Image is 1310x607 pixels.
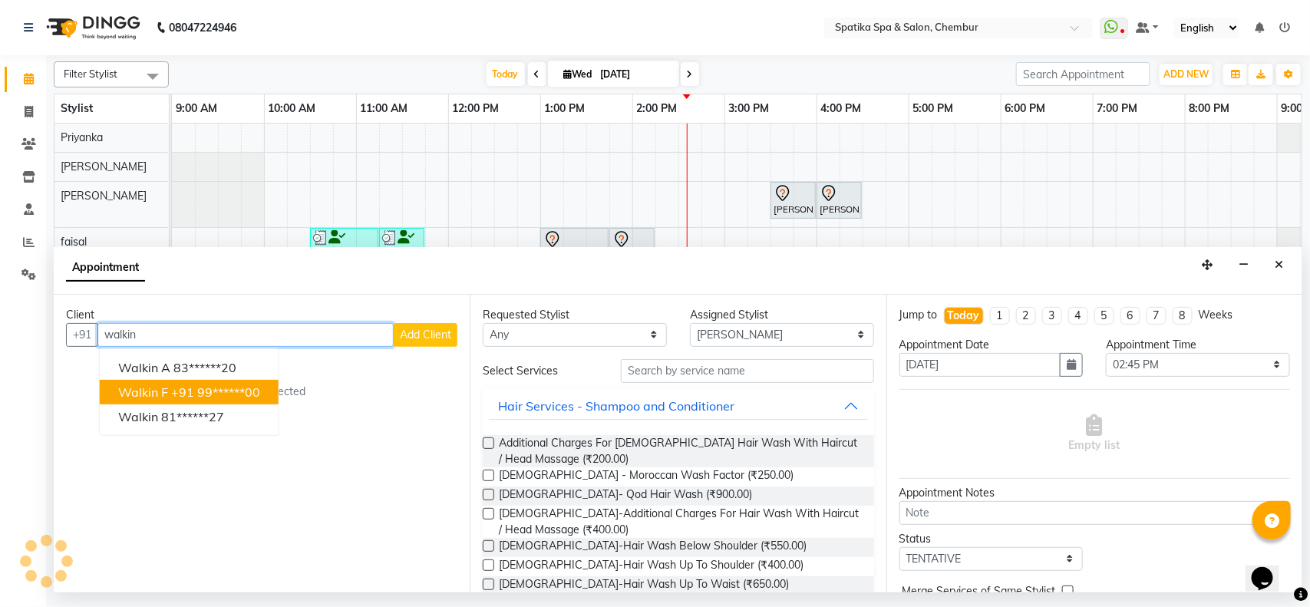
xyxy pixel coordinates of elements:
[909,97,958,120] a: 5:00 PM
[499,538,807,557] span: [DEMOGRAPHIC_DATA]-Hair Wash Below Shoulder (₹550.00)
[1268,253,1290,277] button: Close
[499,576,789,595] span: [DEMOGRAPHIC_DATA]-Hair Wash Up To Waist (₹650.00)
[1160,64,1213,85] button: ADD NEW
[169,6,236,49] b: 08047224946
[899,353,1061,377] input: yyyy-mm-dd
[61,189,147,203] span: [PERSON_NAME]
[394,323,457,347] button: Add Client
[633,97,681,120] a: 2:00 PM
[118,409,158,424] span: walkin
[381,230,423,259] div: [PERSON_NAME] V, TK02, 11:15 AM-11:45 AM, [PERSON_NAME] Styling / Crafting / Trim
[1186,97,1234,120] a: 8:00 PM
[357,97,412,120] a: 11:00 AM
[1246,546,1295,592] iframe: chat widget
[725,97,774,120] a: 3:00 PM
[990,307,1010,325] li: 1
[1094,307,1114,325] li: 5
[542,230,607,262] div: [PERSON_NAME], TK04, 01:00 PM-01:45 PM, Haircuts
[1120,307,1140,325] li: 6
[1094,97,1142,120] a: 7:00 PM
[39,6,144,49] img: logo
[118,360,170,375] span: Walkin A
[899,307,938,323] div: Jump to
[66,323,98,347] button: +91
[400,328,451,341] span: Add Client
[61,160,147,173] span: [PERSON_NAME]
[61,101,93,115] span: Stylist
[899,485,1290,501] div: Appointment Notes
[499,487,752,506] span: [DEMOGRAPHIC_DATA]- Qod Hair Wash (₹900.00)
[499,557,803,576] span: [DEMOGRAPHIC_DATA]-Hair Wash Up To Shoulder (₹400.00)
[312,230,377,259] div: [PERSON_NAME] V, TK02, 10:30 AM-11:15 AM, Haircuts
[541,97,589,120] a: 1:00 PM
[118,384,168,400] span: Walkin F
[1147,307,1166,325] li: 7
[499,467,794,487] span: [DEMOGRAPHIC_DATA] - Moroccan Wash Factor (₹250.00)
[1001,97,1050,120] a: 6:00 PM
[817,97,866,120] a: 4:00 PM
[498,397,734,415] div: Hair Services - Shampoo and Conditioner
[1199,307,1233,323] div: Weeks
[487,62,525,86] span: Today
[596,63,673,86] input: 2025-09-03
[1069,414,1120,454] span: Empty list
[61,235,87,249] span: faisal
[902,583,1056,602] span: Merge Services of Same Stylist
[1068,307,1088,325] li: 4
[690,307,874,323] div: Assigned Stylist
[621,359,874,383] input: Search by service name
[1106,337,1290,353] div: Appointment Time
[499,435,861,467] span: Additional Charges For [DEMOGRAPHIC_DATA] Hair Wash With Haircut / Head Massage (₹200.00)
[1042,307,1062,325] li: 3
[899,531,1084,547] div: Status
[899,337,1084,353] div: Appointment Date
[818,184,860,216] div: [PERSON_NAME], TK03, 04:00 PM-04:30 PM, Classic Foot Massage
[265,97,320,120] a: 10:00 AM
[1163,68,1209,80] span: ADD NEW
[772,184,814,216] div: [PERSON_NAME], TK03, 03:30 PM-04:00 PM, Classic Foot Massage
[61,130,103,144] span: Priyanka
[489,392,867,420] button: Hair Services - Shampoo and Conditioner
[499,506,861,538] span: [DEMOGRAPHIC_DATA]-Additional Charges For Hair Wash With Haircut / Head Massage (₹400.00)
[560,68,596,80] span: Wed
[97,323,394,347] input: Search by Name/Mobile/Email/Code
[66,254,145,282] span: Appointment
[471,363,609,379] div: Select Services
[611,230,653,262] div: [PERSON_NAME], TK04, 01:45 PM-02:15 PM, Head Massage-Coconut / Olive / Almond Oil 30 Mins
[1016,62,1150,86] input: Search Appointment
[64,68,117,80] span: Filter Stylist
[483,307,667,323] div: Requested Stylist
[449,97,503,120] a: 12:00 PM
[172,97,221,120] a: 9:00 AM
[948,308,980,324] div: Today
[66,307,457,323] div: Client
[1173,307,1193,325] li: 8
[1016,307,1036,325] li: 2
